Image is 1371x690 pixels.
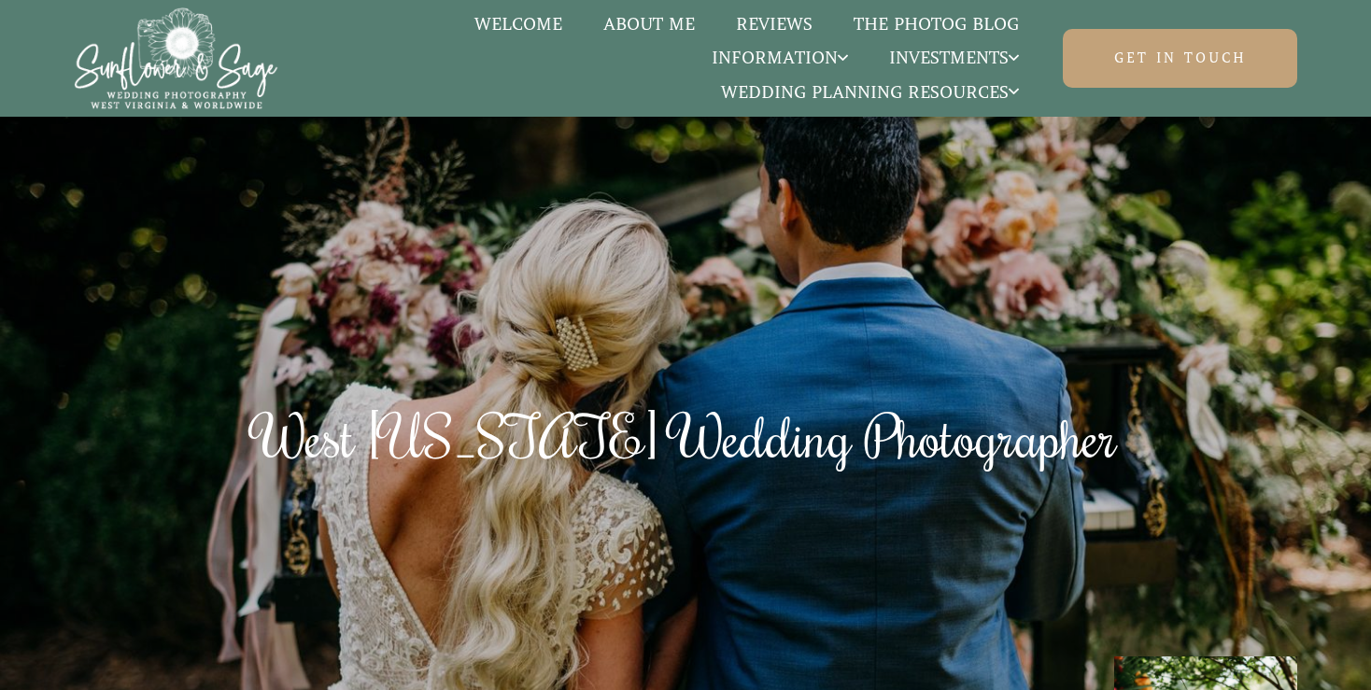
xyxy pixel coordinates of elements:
a: Wedding Planning Resources [700,80,1039,105]
span: Wedding [671,400,852,472]
a: Information [691,46,869,70]
a: Reviews [715,12,833,36]
a: Investments [869,46,1039,70]
span: [US_STATE] [368,400,658,472]
a: Welcome [454,12,583,36]
span: Get in touch [1114,49,1246,67]
span: Photographer [865,400,1117,472]
span: Information [712,49,848,67]
a: Get in touch [1063,29,1297,87]
a: About Me [583,12,715,36]
span: Wedding Planning Resources [721,83,1019,102]
span: Investments [889,49,1019,67]
img: Sunflower & Sage Wedding Photography [74,7,279,110]
a: The Photog Blog [833,12,1039,36]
